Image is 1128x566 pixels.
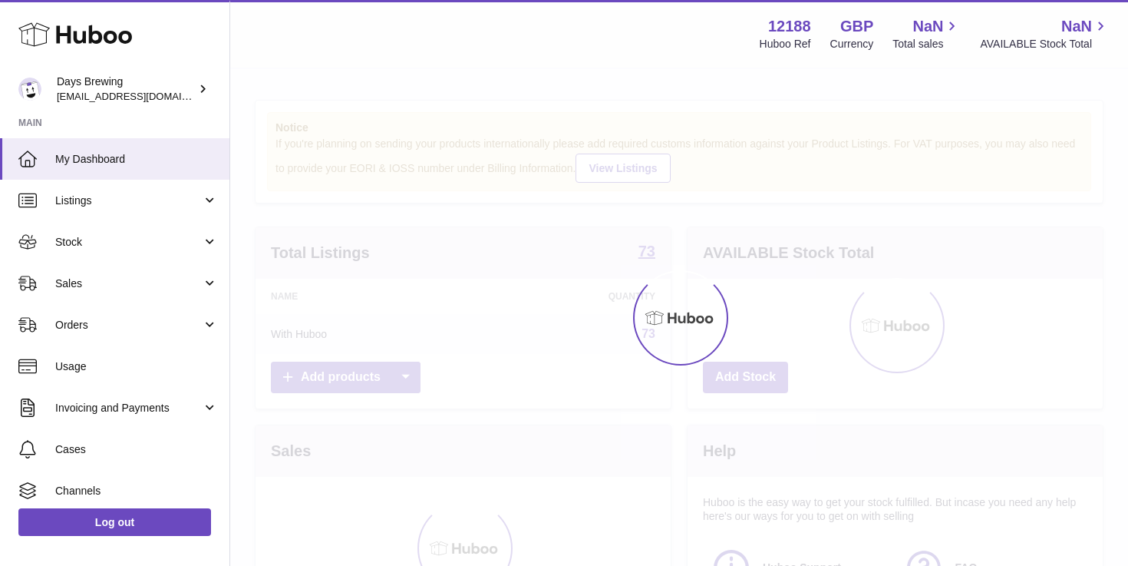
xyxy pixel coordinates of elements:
[55,276,202,291] span: Sales
[892,16,961,51] a: NaN Total sales
[55,359,218,374] span: Usage
[768,16,811,37] strong: 12188
[912,16,943,37] span: NaN
[830,37,874,51] div: Currency
[57,74,195,104] div: Days Brewing
[1061,16,1092,37] span: NaN
[55,152,218,167] span: My Dashboard
[55,484,218,498] span: Channels
[760,37,811,51] div: Huboo Ref
[980,16,1110,51] a: NaN AVAILABLE Stock Total
[18,508,211,536] a: Log out
[55,442,218,457] span: Cases
[55,401,202,415] span: Invoicing and Payments
[57,90,226,102] span: [EMAIL_ADDRESS][DOMAIN_NAME]
[892,37,961,51] span: Total sales
[980,37,1110,51] span: AVAILABLE Stock Total
[55,318,202,333] span: Orders
[55,235,202,250] span: Stock
[55,194,202,208] span: Listings
[18,78,41,101] img: helena@daysbrewing.com
[840,16,873,37] strong: GBP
